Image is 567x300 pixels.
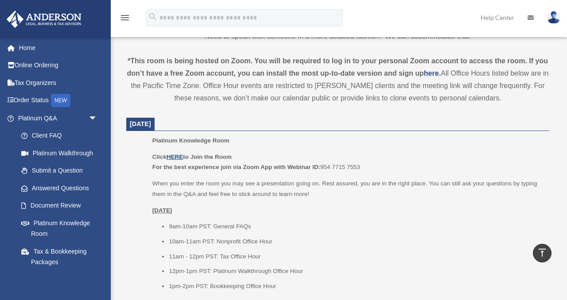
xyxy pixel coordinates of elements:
a: Client FAQ [12,127,111,145]
a: Platinum Q&Aarrow_drop_down [6,109,111,127]
i: search [148,12,158,22]
img: Anderson Advisors Platinum Portal [4,11,84,28]
a: Platinum Walkthrough [12,144,111,162]
li: 11am - 12pm PST: Tax Office Hour [169,251,543,262]
a: menu [120,15,130,23]
a: HERE [167,154,183,160]
b: Click to Join the Room [152,154,232,160]
img: User Pic [547,11,560,24]
a: Answered Questions [12,179,111,197]
strong: *This room is being hosted on Zoom. You will be required to log in to your personal Zoom account ... [127,57,548,77]
a: Document Review [12,197,111,215]
a: Submit a Question [12,162,111,180]
p: 954 7715 7553 [152,152,543,173]
a: vertical_align_top [533,244,551,262]
i: menu [120,12,130,23]
div: NEW [51,94,70,107]
li: 9am-10am PST: General FAQs [169,221,543,232]
i: vertical_align_top [537,247,548,258]
a: Tax & Bookkeeping Packages [12,242,111,271]
a: Order StatusNEW [6,92,111,110]
a: here [424,69,439,77]
li: 10am-11am PST: Nonprofit Office Hour [169,236,543,247]
strong: . [439,69,441,77]
span: Platinum Knowledge Room [152,137,229,144]
span: [DATE] [130,120,151,127]
li: 1pm-2pm PST: Bookkeeping Office Hour [169,281,543,292]
div: All Office Hours listed below are in the Pacific Time Zone. Office Hour events are restricted to ... [126,55,549,104]
p: When you enter the room you may see a presentation going on. Rest assured, you are in the right p... [152,178,543,199]
a: Tax Organizers [6,74,111,92]
a: Platinum Knowledge Room [12,214,106,242]
span: arrow_drop_down [89,109,106,127]
a: Home [6,39,111,57]
li: 12pm-1pm PST: Platinum Walkthrough Office Hour [169,266,543,277]
a: Online Ordering [6,57,111,74]
b: For the best experience join via Zoom App with Webinar ID: [152,164,320,170]
u: [DATE] [152,207,172,214]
